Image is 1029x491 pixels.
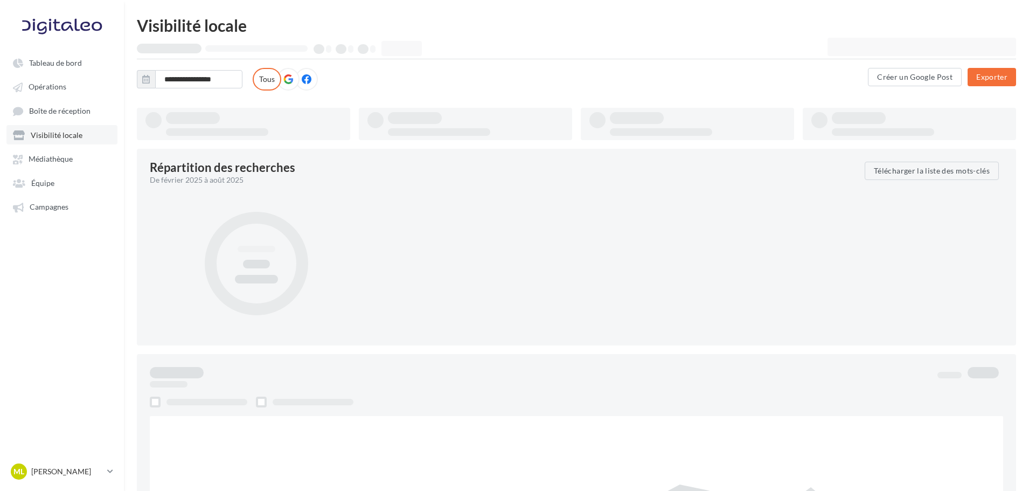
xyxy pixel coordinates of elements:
button: Exporter [968,68,1016,86]
a: Médiathèque [6,149,117,168]
span: Tableau de bord [29,58,82,67]
button: Télécharger la liste des mots-clés [865,162,999,180]
span: ML [13,466,24,477]
span: Boîte de réception [29,106,91,115]
span: Opérations [29,82,66,92]
a: Équipe [6,173,117,192]
a: Tableau de bord [6,53,117,72]
span: Campagnes [30,203,68,212]
a: Opérations [6,77,117,96]
a: ML [PERSON_NAME] [9,461,115,482]
span: Médiathèque [29,155,73,164]
a: Visibilité locale [6,125,117,144]
label: Tous [253,68,281,91]
a: Campagnes [6,197,117,216]
div: Répartition des recherches [150,162,295,174]
a: Boîte de réception [6,101,117,121]
p: [PERSON_NAME] [31,466,103,477]
button: Créer un Google Post [868,68,962,86]
span: Équipe [31,178,54,188]
div: Visibilité locale [137,17,1016,33]
div: De février 2025 à août 2025 [150,175,856,185]
span: Visibilité locale [31,130,82,140]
